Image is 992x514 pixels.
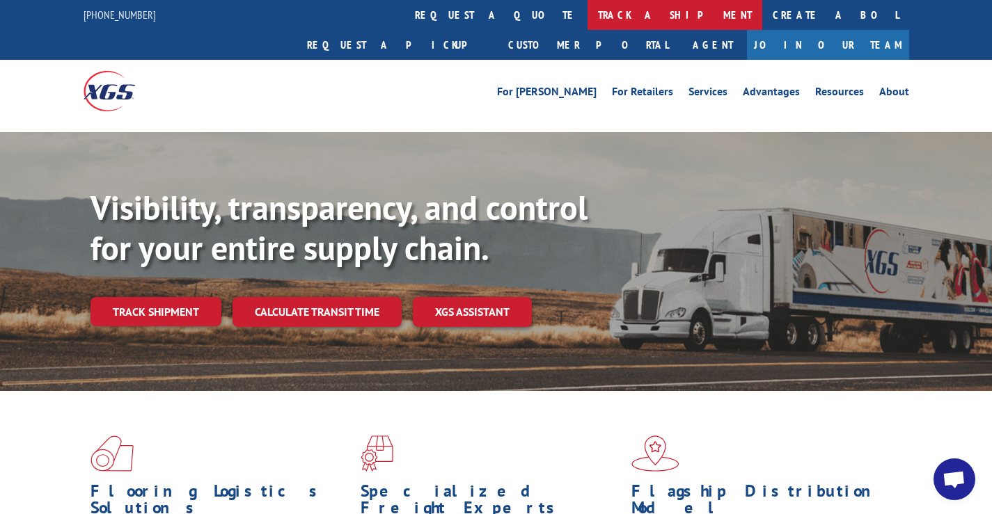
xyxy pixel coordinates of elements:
[743,86,800,102] a: Advantages
[361,435,393,472] img: xgs-icon-focused-on-flooring-red
[747,30,909,60] a: Join Our Team
[90,297,221,326] a: Track shipment
[233,297,402,327] a: Calculate transit time
[497,86,597,102] a: For [PERSON_NAME]
[879,86,909,102] a: About
[90,435,134,472] img: xgs-icon-total-supply-chain-intelligence-red
[612,86,673,102] a: For Retailers
[498,30,679,60] a: Customer Portal
[84,8,156,22] a: [PHONE_NUMBER]
[679,30,747,60] a: Agent
[688,86,727,102] a: Services
[815,86,864,102] a: Resources
[934,458,975,500] a: Open chat
[297,30,498,60] a: Request a pickup
[413,297,532,327] a: XGS ASSISTANT
[90,186,588,269] b: Visibility, transparency, and control for your entire supply chain.
[631,435,679,472] img: xgs-icon-flagship-distribution-model-red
